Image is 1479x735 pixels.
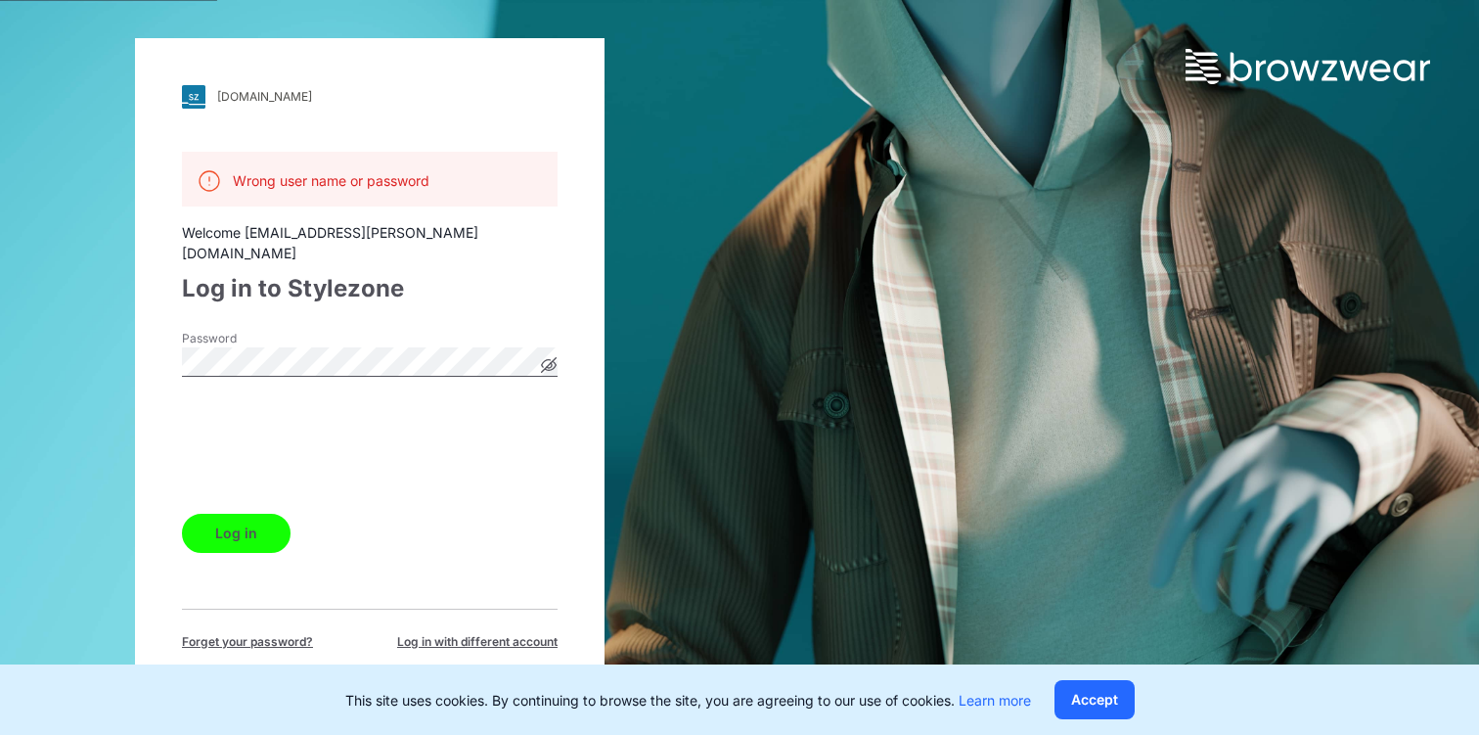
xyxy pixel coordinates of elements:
[182,514,291,553] button: Log in
[182,633,313,651] span: Forget your password?
[217,89,312,104] div: [DOMAIN_NAME]
[397,633,558,651] span: Log in with different account
[233,170,429,191] p: Wrong user name or password
[345,690,1031,711] p: This site uses cookies. By continuing to browse the site, you are agreeing to our use of cookies.
[182,85,558,109] a: [DOMAIN_NAME]
[182,271,558,306] div: Log in to Stylezone
[198,169,221,193] img: svg+xml;base64,PHN2ZyB3aWR0aD0iMjQiIGhlaWdodD0iMjQiIHZpZXdCb3g9IjAgMCAyNCAyNCIgZmlsbD0ibm9uZSIgeG...
[182,330,319,347] label: Password
[1186,49,1430,84] img: browzwear-logo.73288ffb.svg
[182,406,479,482] iframe: reCAPTCHA
[1054,680,1135,719] button: Accept
[182,222,558,263] div: Welcome [EMAIL_ADDRESS][PERSON_NAME][DOMAIN_NAME]
[959,692,1031,709] a: Learn more
[182,85,205,109] img: svg+xml;base64,PHN2ZyB3aWR0aD0iMjgiIGhlaWdodD0iMjgiIHZpZXdCb3g9IjAgMCAyOCAyOCIgZmlsbD0ibm9uZSIgeG...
